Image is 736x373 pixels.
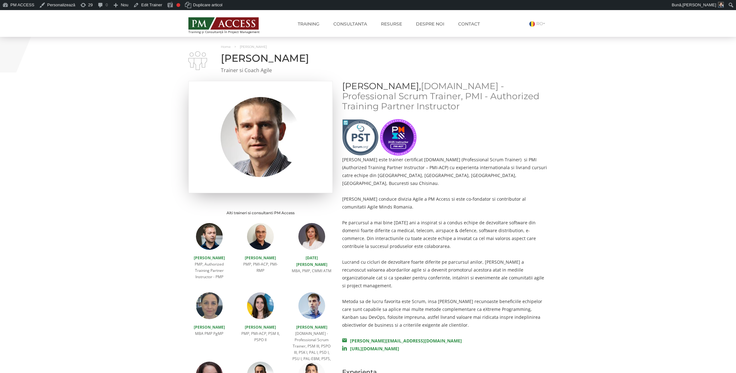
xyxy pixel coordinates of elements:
[188,15,271,34] a: Training și Consultanță în Project Management
[239,330,281,343] p: PMP, PMI-ACP, PSM II, PSPO II
[343,164,447,170] span: Authorized Training Partner Instructor – PMI-ACP
[298,292,325,319] img: Ciprian Banica
[188,17,259,30] img: PM ACCESS - Echipa traineri si consultanti certificati PMP: Narciss Popescu, Mihai Olaru, Monica ...
[528,29,542,35] a: EN
[247,292,274,319] img: Andreea Ionica - Trainer Agile
[196,292,223,319] img: Monica Gaita
[188,209,333,217] p: Alti traineri si consultanti PM Access
[296,324,327,330] a: [PERSON_NAME]
[188,261,230,280] p: PMP, Authorized Training Partner Instructor - PMP
[342,81,548,111] p: [PERSON_NAME],
[194,255,225,261] a: [PERSON_NAME]
[188,51,207,70] img: MIHAI OLARU
[188,30,271,34] span: Training și Consultanță în Project Management
[293,18,324,30] a: Training
[682,3,716,7] span: [PERSON_NAME]
[188,67,548,74] p: Trainer si Coach Agile
[342,219,548,250] p: Pe parcursul a mai bine [DATE] ani a inspirat si a condus echipe de dezvoltare software din domen...
[188,53,548,64] h1: [PERSON_NAME]
[296,255,327,267] a: [DATE][PERSON_NAME]
[245,255,276,261] a: [PERSON_NAME]
[239,261,281,274] p: PMP, PMI-ACP, PMI-RMP
[342,346,399,352] a: [URL][DOMAIN_NAME]
[245,324,276,330] a: [PERSON_NAME]
[291,330,332,368] p: [DOMAIN_NAME] - Professional Scrum Trainer, PSM III, PSPO III, PSK I, PAL I, PSD I, PSU I, PAL-EB...
[221,97,301,177] img: Mihai Olaru
[376,18,407,30] a: Resurse
[291,268,332,274] p: MBA, PMP, CMMI ATM
[188,330,230,337] p: MBA PMP PgMP
[528,29,534,35] img: Engleza
[194,324,225,330] a: [PERSON_NAME]
[529,21,548,26] a: RO
[342,338,462,344] a: [PERSON_NAME][EMAIL_ADDRESS][DOMAIN_NAME]
[221,45,231,49] a: Home
[176,3,180,7] div: Nu ai stabilit fraza cheie
[342,258,548,290] p: Lucrand cu cicluri de dezvoltare foarte diferite pe parcursul anilor, [PERSON_NAME] a recunoscut ...
[342,297,548,329] p: Metoda sa de lucru favorita este Scrum, insa [PERSON_NAME] recunoaste beneficiile echipelor care ...
[529,21,535,27] img: Romana
[342,81,539,112] span: [DOMAIN_NAME] - Professional Scrum Trainer, PMI - Authorized Training Partner Instructor
[411,18,449,30] a: Despre noi
[342,195,548,211] p: [PERSON_NAME] conduce divizia Agile a PM Access si este co-fondator si contributor al comunitatii...
[342,119,548,187] p: [PERSON_NAME] este trainer certificat [DOMAIN_NAME] (Professional Scrum Trainer) si PMI ( ) cu ex...
[240,45,267,49] span: [PERSON_NAME]
[453,18,485,30] a: Contact
[329,18,372,30] a: Consultanta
